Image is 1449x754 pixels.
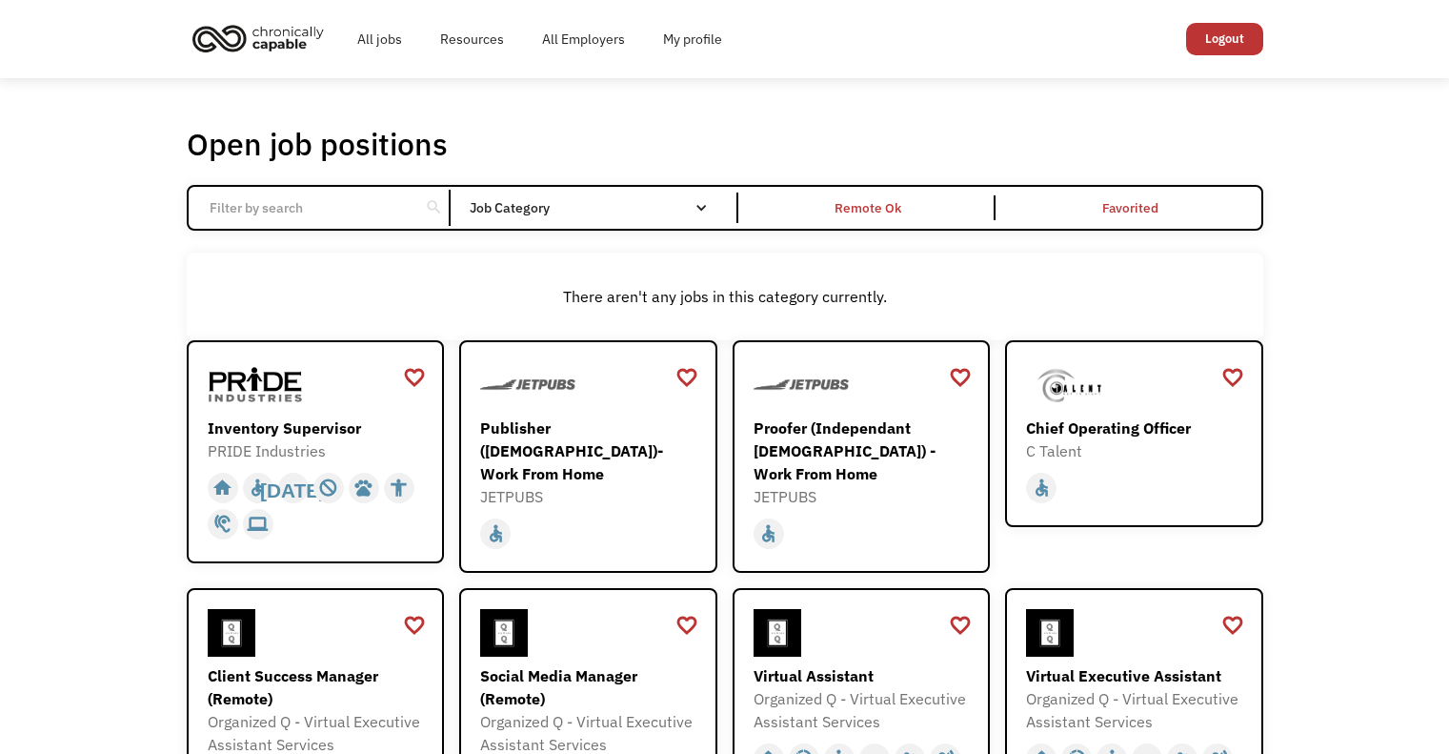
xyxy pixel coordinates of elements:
[644,9,741,70] a: My profile
[1005,340,1263,527] a: C TalentChief Operating OfficerC Talentaccessible
[738,187,999,228] a: Remote Ok
[758,520,778,548] div: accessible
[480,609,528,657] img: Organized Q - Virtual Executive Assistant Services
[486,520,506,548] div: accessible
[470,201,726,214] div: Job Category
[187,17,330,59] img: Chronically Capable logo
[248,474,268,502] div: accessible
[260,474,326,502] div: [DATE]
[733,340,991,573] a: JETPUBSProofer (Independant [DEMOGRAPHIC_DATA]) - Work From HomeJETPUBSaccessible
[523,9,644,70] a: All Employers
[196,285,1254,308] div: There aren't any jobs in this category currently.
[754,687,975,733] div: Organized Q - Virtual Executive Assistant Services
[754,361,849,409] img: JETPUBS
[187,125,448,163] h1: Open job positions
[675,611,698,640] a: favorite_border
[480,485,701,508] div: JETPUBS
[187,185,1263,230] form: Email Form
[403,611,426,640] a: favorite_border
[353,474,373,502] div: pets
[999,187,1260,228] a: Favorited
[425,194,443,222] div: search
[1026,361,1121,409] img: C Talent
[1221,363,1244,392] a: favorite_border
[1026,687,1247,733] div: Organized Q - Virtual Executive Assistant Services
[198,190,411,226] input: Filter by search
[480,361,575,409] img: JETPUBS
[1221,611,1244,640] a: favorite_border
[212,510,232,539] div: hearing
[1026,664,1247,687] div: Virtual Executive Assistant
[187,340,445,563] a: PRIDE IndustriesInventory SupervisorPRIDE Industrieshomeaccessible[DATE]not_interestedpetsaccessi...
[1186,23,1263,55] a: Logout
[208,361,303,409] img: PRIDE Industries
[754,664,975,687] div: Virtual Assistant
[208,417,429,439] div: Inventory Supervisor
[212,474,232,502] div: home
[389,474,409,502] div: accessibility
[949,611,972,640] a: favorite_border
[675,363,698,392] a: favorite_border
[470,193,726,223] div: Job Category
[754,485,975,508] div: JETPUBS
[1032,474,1052,502] div: accessible
[480,417,701,485] div: Publisher ([DEMOGRAPHIC_DATA])- Work From Home
[754,609,801,657] img: Organized Q - Virtual Executive Assistant Services
[403,363,426,392] a: favorite_border
[208,664,429,710] div: Client Success Manager (Remote)
[208,439,429,462] div: PRIDE Industries
[208,609,255,657] img: Organized Q - Virtual Executive Assistant Services
[1026,417,1247,439] div: Chief Operating Officer
[480,664,701,710] div: Social Media Manager (Remote)
[318,474,338,502] div: not_interested
[338,9,421,70] a: All jobs
[421,9,523,70] a: Resources
[1026,439,1247,462] div: C Talent
[248,510,268,539] div: computer
[1026,609,1074,657] img: Organized Q - Virtual Executive Assistant Services
[459,340,717,573] a: JETPUBSPublisher ([DEMOGRAPHIC_DATA])- Work From HomeJETPUBSaccessible
[187,17,338,59] a: home
[835,196,901,219] div: Remote Ok
[754,417,975,485] div: Proofer (Independant [DEMOGRAPHIC_DATA]) - Work From Home
[949,363,972,392] a: favorite_border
